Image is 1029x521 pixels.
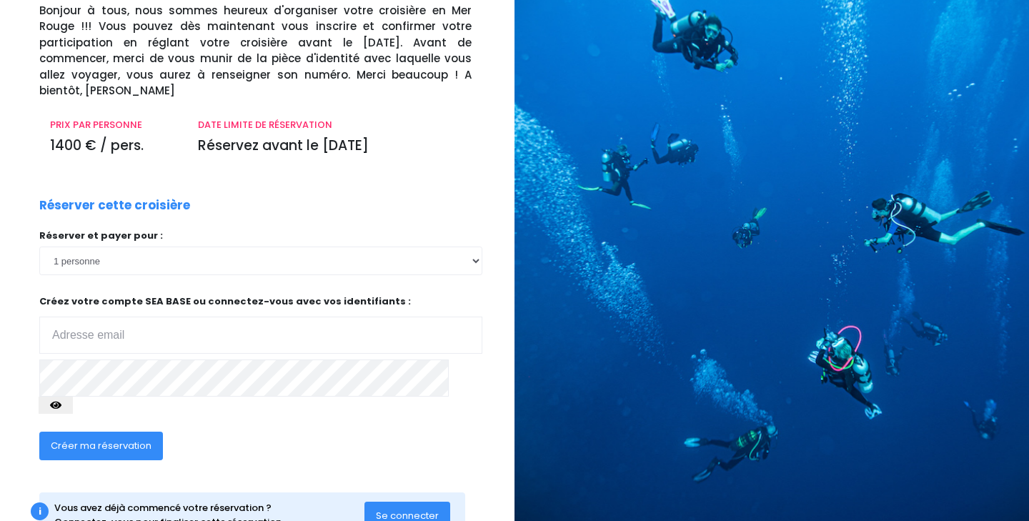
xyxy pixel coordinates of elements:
p: Bonjour à tous, nous sommes heureux d'organiser votre croisière en Mer Rouge !!! Vous pouvez dès ... [39,3,504,99]
p: Réservez avant le [DATE] [198,136,472,157]
p: PRIX PAR PERSONNE [50,118,177,132]
span: Créer ma réservation [51,439,151,452]
p: Créez votre compte SEA BASE ou connectez-vous avec vos identifiants : [39,294,482,354]
div: i [31,502,49,520]
p: DATE LIMITE DE RÉSERVATION [198,118,472,132]
p: Réserver et payer pour : [39,229,482,243]
input: Adresse email [39,317,482,354]
button: Créer ma réservation [39,432,163,460]
p: Réserver cette croisière [39,197,190,215]
p: 1400 € / pers. [50,136,177,157]
a: Se connecter [364,509,450,521]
